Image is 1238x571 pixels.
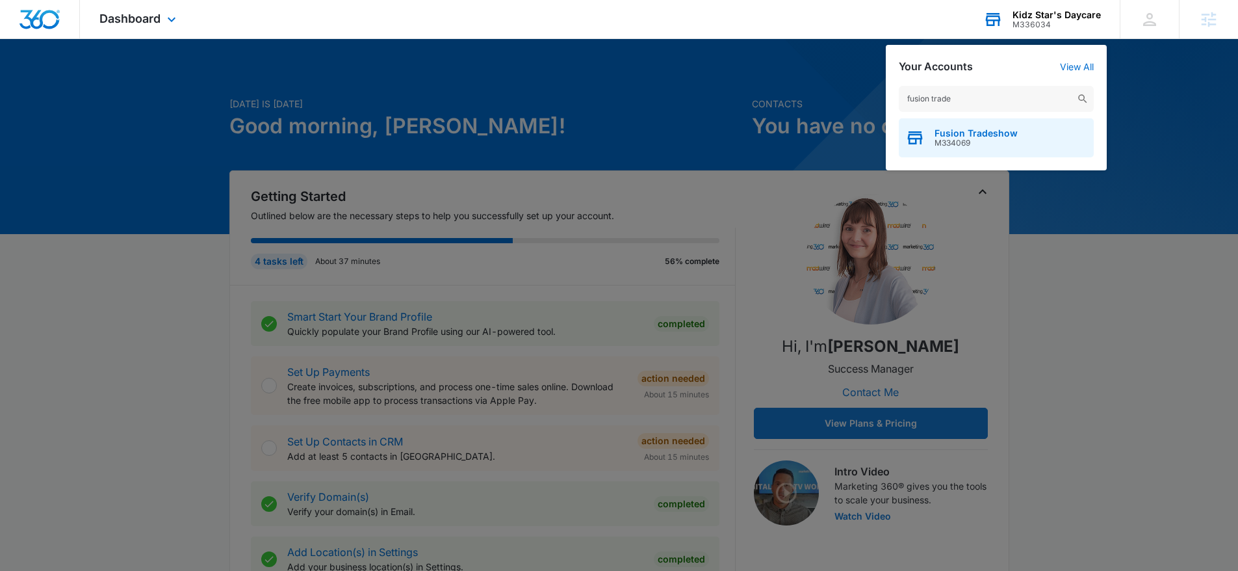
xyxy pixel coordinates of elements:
div: account name [1012,10,1101,20]
h2: Your Accounts [899,60,973,73]
span: Fusion Tradeshow [935,128,1018,139]
span: M334069 [935,139,1018,148]
a: View All [1060,61,1094,72]
button: Fusion TradeshowM334069 [899,118,1094,157]
span: Dashboard [99,12,161,25]
input: Search Accounts [899,86,1094,112]
div: account id [1012,20,1101,29]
